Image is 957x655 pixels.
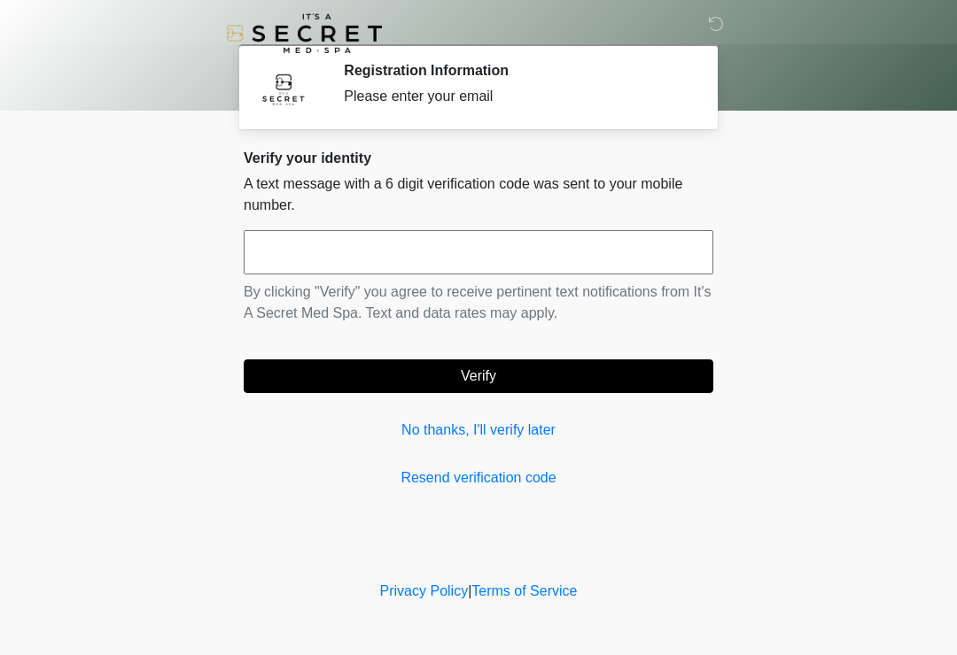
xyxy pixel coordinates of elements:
img: Agent Avatar [257,62,310,115]
p: By clicking "Verify" you agree to receive pertinent text notifications from It's A Secret Med Spa... [244,281,713,324]
div: Please enter your email [344,86,687,107]
a: Resend verification code [244,467,713,489]
h2: Verify your identity [244,150,713,166]
h2: Registration Information [344,62,687,79]
a: Privacy Policy [380,583,469,598]
img: It's A Secret Med Spa Logo [226,13,382,53]
a: | [468,583,471,598]
button: Verify [244,359,713,393]
a: Terms of Service [471,583,577,598]
p: A text message with a 6 digit verification code was sent to your mobile number. [244,173,713,216]
a: No thanks, I'll verify later [244,420,713,441]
